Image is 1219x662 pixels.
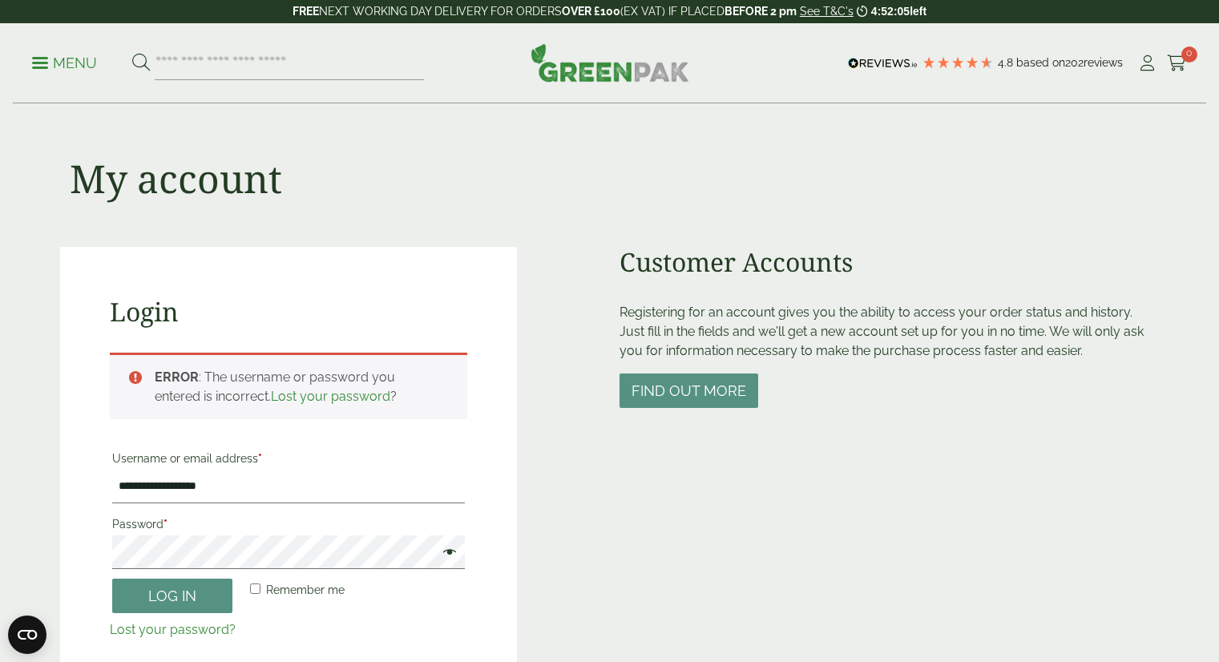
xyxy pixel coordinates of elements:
span: 202 [1065,56,1084,69]
div: 4.79 Stars [922,55,994,70]
h2: Login [110,297,468,327]
img: REVIEWS.io [848,58,918,69]
a: Lost your password [271,389,390,404]
label: Password [112,513,466,535]
span: 0 [1181,46,1197,63]
i: Cart [1167,55,1187,71]
button: Log in [112,579,232,613]
strong: FREE [293,5,319,18]
span: 4.8 [998,56,1016,69]
span: Based on [1016,56,1065,69]
span: Remember me [266,583,345,596]
span: reviews [1084,56,1123,69]
button: Open CMP widget [8,616,46,654]
a: Lost your password? [110,622,236,637]
strong: BEFORE 2 pm [725,5,797,18]
strong: ERROR [155,369,199,385]
label: Username or email address [112,447,466,470]
a: Find out more [620,384,758,399]
p: Menu [32,54,97,73]
a: 0 [1167,51,1187,75]
i: My Account [1137,55,1157,71]
img: GreenPak Supplies [531,43,689,82]
button: Find out more [620,373,758,408]
strong: OVER £100 [562,5,620,18]
li: : The username or password you entered is incorrect. ? [155,368,442,406]
span: left [910,5,926,18]
p: Registering for an account gives you the ability to access your order status and history. Just fi... [620,303,1159,361]
h2: Customer Accounts [620,247,1159,277]
a: See T&C's [800,5,854,18]
h1: My account [70,155,282,202]
a: Menu [32,54,97,70]
input: Remember me [250,583,260,594]
span: 4:52:05 [871,5,910,18]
